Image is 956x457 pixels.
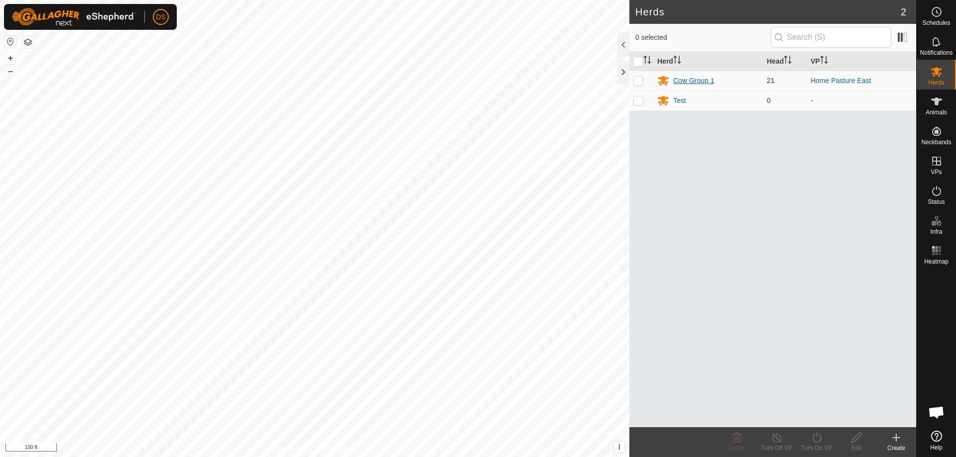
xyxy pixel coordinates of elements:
span: Infra [930,229,942,235]
span: Animals [926,109,947,115]
div: Create [876,444,916,453]
span: Neckbands [921,139,951,145]
th: VP [807,52,916,71]
span: Herds [928,80,944,86]
input: Search (S) [771,27,891,48]
span: 21 [767,77,775,85]
p-sorticon: Activate to sort [673,57,681,65]
h2: Herds [635,6,901,18]
span: 2 [901,4,906,19]
div: Test [673,95,686,106]
button: Reset Map [4,36,16,48]
td: - [807,91,916,110]
span: i [618,443,620,451]
span: 0 selected [635,32,771,43]
button: + [4,52,16,64]
p-sorticon: Activate to sort [643,57,651,65]
button: i [614,442,625,453]
button: – [4,65,16,77]
p-sorticon: Activate to sort [784,57,792,65]
div: Edit [836,444,876,453]
a: Home Pasture East [811,77,871,85]
img: Gallagher Logo [12,8,136,26]
a: Contact Us [325,444,354,453]
span: Schedules [922,20,950,26]
span: Delete [728,445,746,452]
span: Status [928,199,945,205]
span: VPs [931,169,942,175]
div: Cow Group 1 [673,76,714,86]
a: Help [917,427,956,455]
span: Help [930,445,943,451]
a: Privacy Policy [275,444,313,453]
th: Herd [653,52,763,71]
p-sorticon: Activate to sort [820,57,828,65]
button: Map Layers [22,36,34,48]
th: Head [763,52,807,71]
span: 0 [767,96,771,104]
div: Open chat [922,397,952,427]
span: DS [156,12,165,22]
span: Heatmap [924,259,949,265]
span: Notifications [920,50,953,56]
div: Turn On VP [797,444,836,453]
div: Turn Off VP [757,444,797,453]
